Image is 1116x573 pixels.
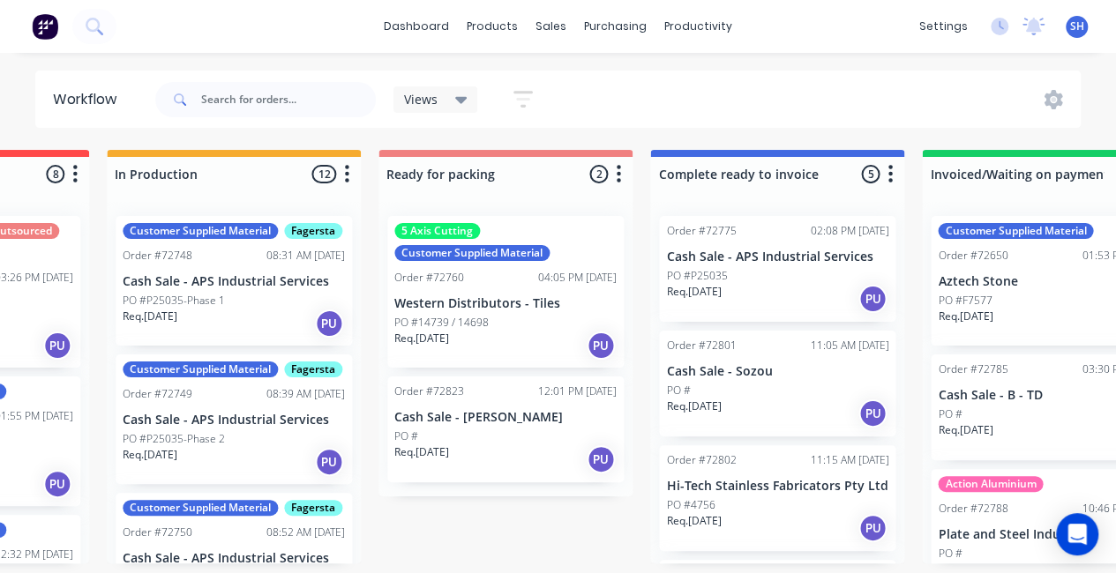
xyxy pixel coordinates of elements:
p: Cash Sale - APS Industrial Services [123,274,345,289]
div: Order #72749 [123,386,192,402]
div: PU [43,470,71,498]
div: Order #72760 [394,270,464,286]
div: Fagersta [284,361,342,377]
div: Customer Supplied Material [938,223,1093,239]
p: Cash Sale - APS Industrial Services [123,551,345,566]
div: Customer Supplied Material [394,245,550,261]
div: 02:08 PM [DATE] [810,223,888,239]
div: Customer Supplied Material [123,361,278,377]
p: PO # [394,428,418,444]
div: products [458,13,527,40]
p: PO # [938,406,962,422]
div: Customer Supplied Material [123,223,278,239]
div: Order #7282312:01 PM [DATE]Cash Sale - [PERSON_NAME]PO #Req.[DATE]PU [387,376,624,482]
div: Workflow [53,89,125,110]
p: PO # [666,383,690,398]
div: settings [910,13,977,40]
span: SH [1070,19,1084,34]
p: Req. [DATE] [666,398,721,414]
div: Action Aluminium [938,476,1043,492]
p: PO #F7577 [938,293,992,309]
p: Req. [DATE] [123,309,177,324]
div: Fagersta [284,500,342,516]
p: Cash Sale - APS Industrial Services [123,413,345,428]
div: 5 Axis CuttingCustomer Supplied MaterialOrder #7276004:05 PM [DATE]Western Distributors - TilesPO... [387,216,624,368]
div: PU [858,399,887,428]
div: Fagersta [284,223,342,239]
div: PU [587,331,615,360]
span: Views [404,90,438,108]
div: PU [858,285,887,313]
div: PU [43,331,71,360]
div: 11:05 AM [DATE] [810,338,888,353]
div: 08:39 AM [DATE] [266,386,345,402]
p: PO #4756 [666,497,715,513]
p: Req. [DATE] [938,422,992,438]
div: PU [858,514,887,542]
div: PU [315,448,343,476]
div: 08:52 AM [DATE] [266,525,345,540]
input: Search for orders... [201,82,376,117]
div: Order #7280211:15 AM [DATE]Hi-Tech Stainless Fabricators Pty LtdPO #4756Req.[DATE]PU [659,445,895,551]
div: Order #72650 [938,248,1007,264]
p: PO #14739 / 14698 [394,315,489,331]
div: productivity [655,13,741,40]
p: Req. [DATE] [938,309,992,324]
div: 11:15 AM [DATE] [810,452,888,468]
p: Western Distributors - Tiles [394,296,617,311]
p: Hi-Tech Stainless Fabricators Pty Ltd [666,479,888,494]
div: Order #72788 [938,501,1007,517]
div: Customer Supplied MaterialFagerstaOrder #7274808:31 AM [DATE]Cash Sale - APS Industrial ServicesP... [116,216,352,346]
div: 5 Axis Cutting [394,223,480,239]
div: Customer Supplied Material [123,500,278,516]
a: dashboard [375,13,458,40]
p: Req. [DATE] [394,331,449,346]
p: Cash Sale - Sozou [666,364,888,379]
div: 08:31 AM [DATE] [266,248,345,264]
div: Order #72775 [666,223,736,239]
div: 12:01 PM [DATE] [538,383,617,399]
div: Customer Supplied MaterialFagerstaOrder #7274908:39 AM [DATE]Cash Sale - APS Industrial ServicesP... [116,354,352,484]
div: Order #72785 [938,361,1007,377]
div: Order #72801 [666,338,736,353]
p: PO # [938,546,962,562]
p: PO #P25035 [666,268,727,284]
div: purchasing [575,13,655,40]
p: Req. [DATE] [394,444,449,460]
div: Order #72748 [123,248,192,264]
div: Order #7280111:05 AM [DATE]Cash Sale - SozouPO #Req.[DATE]PU [659,331,895,436]
div: Order #72802 [666,452,736,468]
div: PU [587,445,615,473]
p: PO #P25035-Phase 2 [123,431,225,447]
div: Order #72750 [123,525,192,540]
div: sales [527,13,575,40]
img: Factory [32,13,58,40]
p: Req. [DATE] [666,513,721,529]
p: PO #P25035-Phase 1 [123,293,225,309]
p: Cash Sale - [PERSON_NAME] [394,410,617,425]
div: Order #7277502:08 PM [DATE]Cash Sale - APS Industrial ServicesPO #P25035Req.[DATE]PU [659,216,895,322]
p: Cash Sale - APS Industrial Services [666,249,888,264]
div: Order #72823 [394,383,464,399]
p: Req. [DATE] [123,447,177,463]
p: Req. [DATE] [666,284,721,300]
div: Open Intercom Messenger [1056,513,1098,555]
div: PU [315,309,343,338]
div: 04:05 PM [DATE] [538,270,617,286]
